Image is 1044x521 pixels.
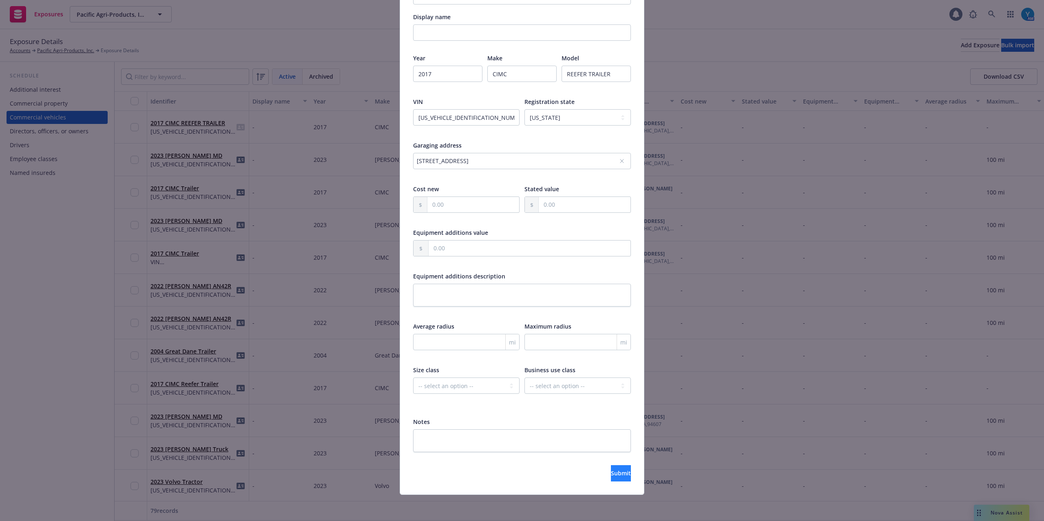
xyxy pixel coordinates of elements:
input: 0.00 [429,241,630,256]
span: Stated value [524,185,559,193]
span: Equipment additions description [413,272,505,280]
button: Submit [611,465,631,481]
span: Notes [413,418,430,426]
span: Average radius [413,322,454,330]
span: Make [487,54,502,62]
span: mi [620,338,627,347]
button: [STREET_ADDRESS] [413,153,631,169]
span: Registration state [524,98,575,106]
span: Model [562,54,579,62]
span: Garaging address [413,141,462,149]
span: Year [413,54,425,62]
span: Display name [413,13,451,21]
span: Business use class [524,366,575,374]
div: [STREET_ADDRESS] [417,157,619,165]
span: Size class [413,366,439,374]
span: Cost new [413,185,439,193]
input: 0.00 [539,197,630,212]
span: mi [509,338,516,347]
input: 0.00 [427,197,519,212]
span: Submit [611,469,631,477]
span: Maximum radius [524,322,571,330]
span: Equipment additions value [413,229,488,236]
span: VIN [413,98,423,106]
